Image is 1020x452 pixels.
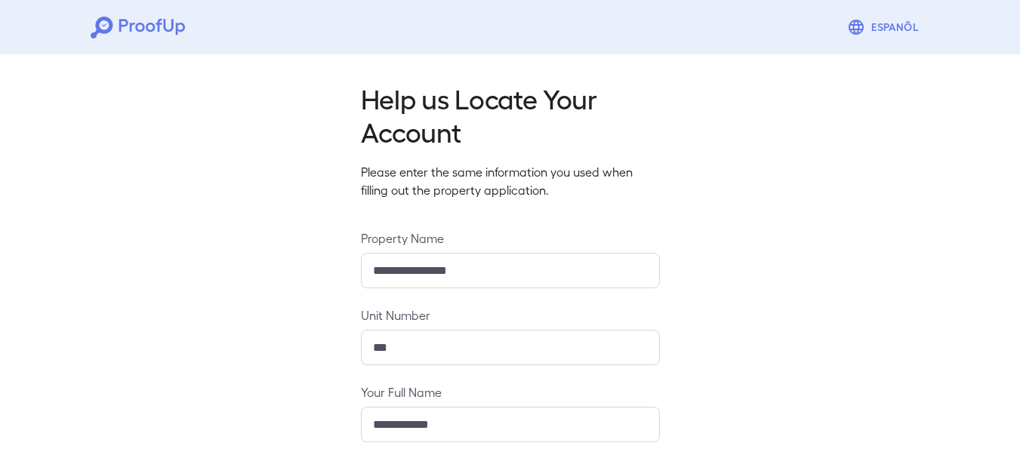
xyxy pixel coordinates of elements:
label: Your Full Name [361,383,660,401]
button: Espanõl [841,12,929,42]
label: Unit Number [361,306,660,324]
h2: Help us Locate Your Account [361,81,660,148]
label: Property Name [361,229,660,247]
p: Please enter the same information you used when filling out the property application. [361,163,660,199]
